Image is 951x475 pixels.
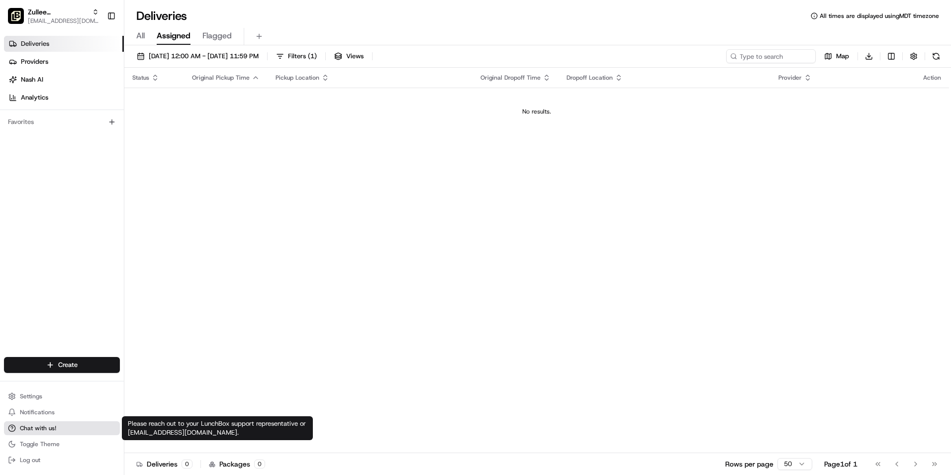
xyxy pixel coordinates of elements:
[330,49,368,63] button: Views
[567,74,613,82] span: Dropoff Location
[4,453,120,467] button: Log out
[28,17,99,25] button: [EMAIL_ADDRESS][DOMAIN_NAME]
[20,392,42,400] span: Settings
[136,459,192,469] div: Deliveries
[20,456,40,464] span: Log out
[276,74,319,82] span: Pickup Location
[20,408,55,416] span: Notifications
[10,145,18,153] div: 📗
[99,169,120,176] span: Pylon
[10,95,28,113] img: 1736555255976-a54dd68f-1ca7-489b-9aae-adbdc363a1c4
[272,49,321,63] button: Filters(1)
[21,57,48,66] span: Providers
[4,4,103,28] button: Zullee Mediterrannean Grill - MeridianZullee Mediterrannean Grill - Meridian[EMAIL_ADDRESS][DOMAI...
[4,114,120,130] div: Favorites
[4,72,124,88] a: Nash AI
[136,30,145,42] span: All
[34,95,163,105] div: Start new chat
[4,389,120,403] button: Settings
[58,360,78,369] span: Create
[84,145,92,153] div: 💻
[149,52,259,61] span: [DATE] 12:00 AM - [DATE] 11:59 PM
[4,54,124,70] a: Providers
[132,74,149,82] span: Status
[182,460,192,469] div: 0
[824,459,857,469] div: Page 1 of 1
[725,459,773,469] p: Rows per page
[10,10,30,30] img: Nash
[8,8,24,24] img: Zullee Mediterrannean Grill - Meridian
[94,144,160,154] span: API Documentation
[122,416,313,440] div: Please reach out to your LunchBox support representative or [EMAIL_ADDRESS][DOMAIN_NAME].
[836,52,849,61] span: Map
[20,144,76,154] span: Knowledge Base
[254,460,265,469] div: 0
[136,8,187,24] h1: Deliveries
[28,7,88,17] button: Zullee Mediterrannean Grill - Meridian
[34,105,126,113] div: We're available if you need us!
[820,12,939,20] span: All times are displayed using MDT timezone
[21,39,49,48] span: Deliveries
[169,98,181,110] button: Start new chat
[4,36,124,52] a: Deliveries
[4,90,124,106] a: Analytics
[70,168,120,176] a: Powered byPylon
[128,108,945,116] div: No results.
[132,49,263,63] button: [DATE] 12:00 AM - [DATE] 11:59 PM
[20,440,60,448] span: Toggle Theme
[726,49,816,63] input: Type to search
[157,30,190,42] span: Assigned
[10,40,181,56] p: Welcome 👋
[26,64,164,75] input: Clear
[21,93,48,102] span: Analytics
[4,357,120,373] button: Create
[308,52,317,61] span: ( 1 )
[480,74,541,82] span: Original Dropoff Time
[20,424,56,432] span: Chat with us!
[4,421,120,435] button: Chat with us!
[288,52,317,61] span: Filters
[778,74,802,82] span: Provider
[346,52,364,61] span: Views
[192,74,250,82] span: Original Pickup Time
[209,459,265,469] div: Packages
[4,437,120,451] button: Toggle Theme
[923,74,941,82] div: Action
[929,49,943,63] button: Refresh
[820,49,854,63] button: Map
[6,140,80,158] a: 📗Knowledge Base
[21,75,43,84] span: Nash AI
[80,140,164,158] a: 💻API Documentation
[4,405,120,419] button: Notifications
[202,30,232,42] span: Flagged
